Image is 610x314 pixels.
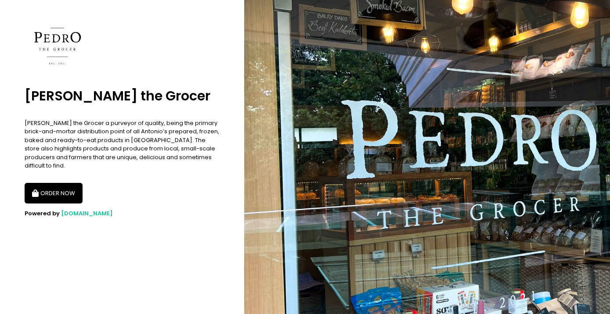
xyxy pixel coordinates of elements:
[25,119,220,170] div: [PERSON_NAME] the Grocer a purveyor of quality, being the primary brick-and-mortar distribution p...
[25,209,220,218] div: Powered by
[25,183,83,204] button: ORDER NOW
[61,209,113,218] a: [DOMAIN_NAME]
[25,13,90,79] img: Pedro the Grocer
[25,79,220,113] div: [PERSON_NAME] the Grocer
